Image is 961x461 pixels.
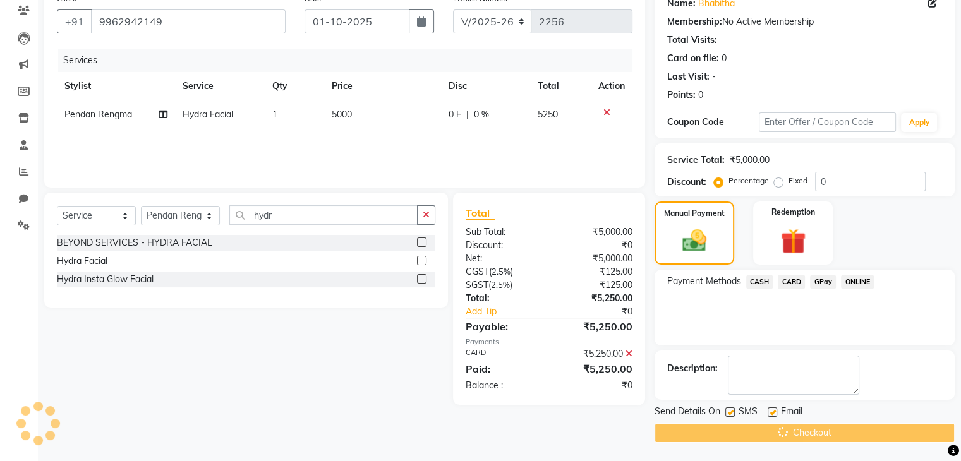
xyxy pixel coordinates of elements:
th: Stylist [57,72,175,100]
div: Hydra Facial [57,254,107,268]
div: Card on file: [667,52,719,65]
div: Total Visits: [667,33,717,47]
div: ( ) [456,278,549,292]
label: Fixed [789,175,807,186]
div: ₹0 [549,239,642,252]
div: Service Total: [667,153,725,167]
div: ₹5,000.00 [730,153,770,167]
div: Services [58,49,642,72]
span: CARD [778,275,805,289]
div: Coupon Code [667,116,759,129]
span: Send Details On [655,405,720,421]
th: Qty [265,72,324,100]
span: Email [781,405,802,421]
div: Last Visit: [667,70,710,83]
th: Action [591,72,632,100]
div: Payable: [456,319,549,334]
span: CGST [466,266,489,277]
input: Enter Offer / Coupon Code [759,112,897,132]
div: Total: [456,292,549,305]
span: 1 [272,109,277,120]
div: Net: [456,252,549,265]
label: Manual Payment [664,208,725,219]
button: +91 [57,9,92,33]
div: ₹5,250.00 [549,319,642,334]
div: ₹5,250.00 [549,361,642,376]
span: Payment Methods [667,275,741,288]
div: ₹0 [564,305,641,318]
div: ₹5,000.00 [549,252,642,265]
div: - [712,70,716,83]
th: Total [530,72,591,100]
div: ₹125.00 [549,278,642,292]
th: Disc [441,72,530,100]
img: _gift.svg [773,225,814,257]
div: ( ) [456,265,549,278]
div: ₹5,250.00 [549,292,642,305]
input: Search or Scan [229,205,418,225]
span: CASH [746,275,773,289]
th: Service [175,72,265,100]
div: CARD [456,347,549,361]
div: 0 [722,52,727,65]
input: Search by Name/Mobile/Email/Code [91,9,286,33]
span: 2.5% [491,280,510,290]
span: Hydra Facial [183,109,233,120]
th: Price [324,72,441,100]
div: Discount: [667,176,706,189]
div: Sub Total: [456,225,549,239]
span: Total [466,207,495,220]
div: Points: [667,88,696,102]
span: 0 F [449,108,461,121]
span: 5000 [332,109,352,120]
div: Discount: [456,239,549,252]
div: Balance : [456,379,549,392]
div: Payments [466,337,632,347]
span: ONLINE [841,275,874,289]
div: 0 [698,88,703,102]
div: BEYOND SERVICES - HYDRA FACIAL [57,236,212,249]
span: 5250 [538,109,558,120]
span: 0 % [474,108,489,121]
div: ₹125.00 [549,265,642,278]
img: _cash.svg [675,227,714,254]
div: Hydra Insta Glow Facial [57,273,154,286]
span: SMS [739,405,758,421]
div: ₹5,250.00 [549,347,642,361]
div: No Active Membership [667,15,942,28]
a: Add Tip [456,305,564,318]
div: ₹5,000.00 [549,225,642,239]
span: SGST [466,279,488,290]
span: GPay [810,275,836,289]
span: Pendan Rengma [64,109,132,120]
div: Description: [667,362,718,375]
span: 2.5% [492,266,511,277]
span: | [466,108,469,121]
label: Percentage [728,175,769,186]
div: ₹0 [549,379,642,392]
div: Membership: [667,15,722,28]
label: Redemption [771,207,815,218]
button: Apply [901,113,937,132]
div: Paid: [456,361,549,376]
